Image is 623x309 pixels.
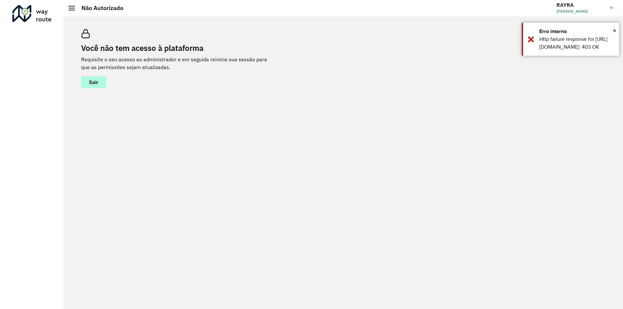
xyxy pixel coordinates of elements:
[81,43,276,53] h2: Você não tem acesso à plataforma
[539,28,614,35] div: Erro interno
[613,26,616,35] button: Close
[539,35,614,51] div: Http failure response for [URL][DOMAIN_NAME]: 403 OK
[81,55,276,71] p: Requisite o seu acesso ao administrador e em seguida reinicie sua sessão para que as permissões s...
[75,5,123,12] h2: Não Autorizado
[613,26,616,35] span: ×
[556,2,605,8] h3: RAYRA
[81,76,106,88] button: button
[556,8,605,14] span: [PERSON_NAME]
[89,79,98,85] span: Sair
